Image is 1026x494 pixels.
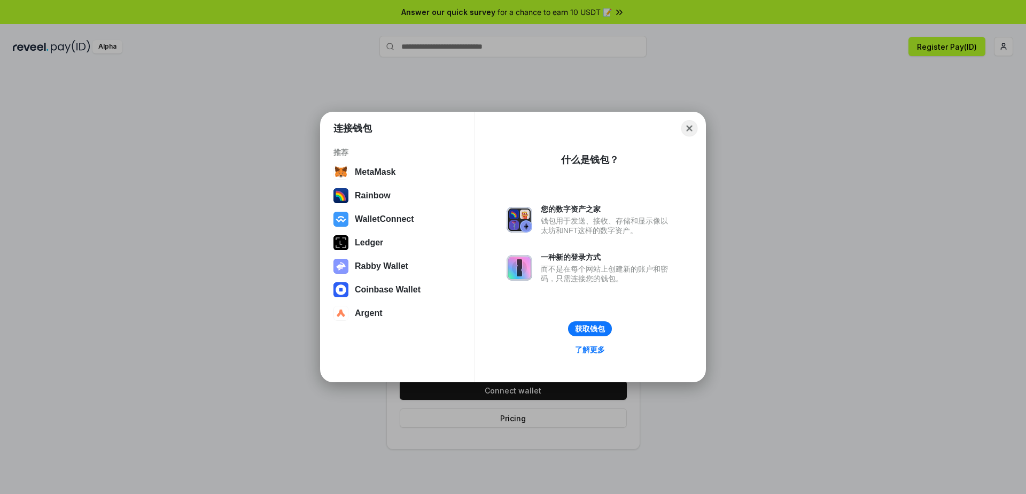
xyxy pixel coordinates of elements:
[569,343,611,357] a: 了解更多
[355,285,421,295] div: Coinbase Wallet
[355,214,414,224] div: WalletConnect
[575,324,605,334] div: 获取钱包
[333,212,348,227] img: svg+xml,%3Csvg%20width%3D%2228%22%20height%3D%2228%22%20viewBox%3D%220%200%2028%2028%22%20fill%3D...
[330,209,464,230] button: WalletConnect
[561,153,619,166] div: 什么是钱包？
[507,207,532,233] img: svg+xml,%3Csvg%20xmlns%3D%22http%3A%2F%2Fwww.w3.org%2F2000%2Fsvg%22%20fill%3D%22none%22%20viewBox...
[333,122,372,135] h1: 连接钱包
[541,252,673,262] div: 一种新的登录方式
[575,345,605,354] div: 了解更多
[355,308,383,318] div: Argent
[355,238,383,248] div: Ledger
[330,161,464,183] button: MetaMask
[333,188,348,203] img: svg+xml,%3Csvg%20width%3D%22120%22%20height%3D%22120%22%20viewBox%3D%220%200%20120%20120%22%20fil...
[333,259,348,274] img: svg+xml,%3Csvg%20xmlns%3D%22http%3A%2F%2Fwww.w3.org%2F2000%2Fsvg%22%20fill%3D%22none%22%20viewBox...
[330,232,464,253] button: Ledger
[568,321,612,336] button: 获取钱包
[355,261,408,271] div: Rabby Wallet
[355,167,395,177] div: MetaMask
[333,282,348,297] img: svg+xml,%3Csvg%20width%3D%2228%22%20height%3D%2228%22%20viewBox%3D%220%200%2028%2028%22%20fill%3D...
[333,235,348,250] img: svg+xml,%3Csvg%20xmlns%3D%22http%3A%2F%2Fwww.w3.org%2F2000%2Fsvg%22%20width%3D%2228%22%20height%3...
[507,255,532,281] img: svg+xml,%3Csvg%20xmlns%3D%22http%3A%2F%2Fwww.w3.org%2F2000%2Fsvg%22%20fill%3D%22none%22%20viewBox...
[355,191,391,200] div: Rainbow
[330,256,464,277] button: Rabby Wallet
[330,303,464,324] button: Argent
[330,185,464,206] button: Rainbow
[333,148,461,157] div: 推荐
[333,165,348,180] img: svg+xml,%3Csvg%20width%3D%2228%22%20height%3D%2228%22%20viewBox%3D%220%200%2028%2028%22%20fill%3D...
[541,264,673,283] div: 而不是在每个网站上创建新的账户和密码，只需连接您的钱包。
[330,279,464,300] button: Coinbase Wallet
[541,216,673,235] div: 钱包用于发送、接收、存储和显示像以太坊和NFT这样的数字资产。
[541,204,673,214] div: 您的数字资产之家
[333,306,348,321] img: svg+xml,%3Csvg%20width%3D%2228%22%20height%3D%2228%22%20viewBox%3D%220%200%2028%2028%22%20fill%3D...
[681,120,698,137] button: Close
